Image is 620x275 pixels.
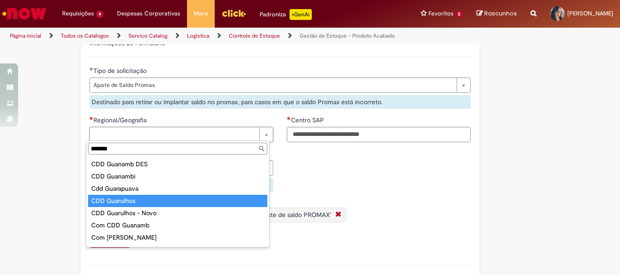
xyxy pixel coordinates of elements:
[88,195,267,207] div: CDD Guarulhos
[88,207,267,219] div: CDD Guarulhos - Novo
[88,244,267,256] div: Comcdd Guarapua
[88,170,267,183] div: CDD Guanambi
[88,183,267,195] div: Cdd Guarapuava
[88,232,267,244] div: Com [PERSON_NAME]
[88,219,267,232] div: Com CDD Guanamb
[86,156,269,247] ul: Regional/Geografia
[88,158,267,170] div: CDD Guanamb DES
